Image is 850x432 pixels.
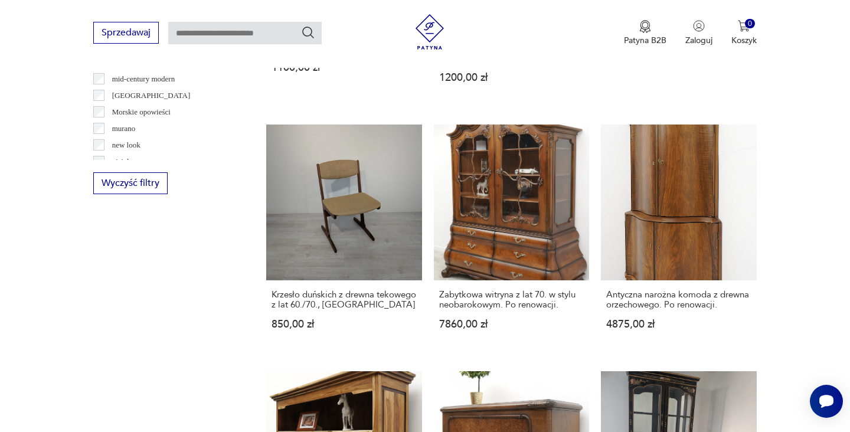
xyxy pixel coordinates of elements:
[112,155,131,168] p: niciak
[93,172,168,194] button: Wyczyść filtry
[685,35,712,46] p: Zaloguj
[624,20,666,46] a: Ikona medaluPatyna B2B
[439,73,584,83] p: 1200,00 zł
[412,14,447,50] img: Patyna - sklep z meblami i dekoracjami vintage
[112,122,136,135] p: murano
[624,35,666,46] p: Patyna B2B
[606,319,751,329] p: 4875,00 zł
[112,139,140,152] p: new look
[272,319,416,329] p: 850,00 zł
[93,30,159,38] a: Sprzedawaj
[93,22,159,44] button: Sprzedawaj
[266,125,421,352] a: Krzesło duńskich z drewna tekowego z lat 60./70., SpottrupKrzesło duńskich z drewna tekowego z la...
[810,385,843,418] iframe: Smartsupp widget button
[601,125,756,352] a: Antyczna narożna komoda z drewna orzechowego. Po renowacji.Antyczna narożna komoda z drewna orzec...
[624,20,666,46] button: Patyna B2B
[745,19,755,29] div: 0
[685,20,712,46] button: Zaloguj
[434,125,589,352] a: Zabytkowa witryna z lat 70. w stylu neobarokowym. Po renowacji.Zabytkowa witryna z lat 70. w styl...
[731,20,757,46] button: 0Koszyk
[738,20,750,32] img: Ikona koszyka
[112,106,171,119] p: Morskie opowieści
[112,73,175,86] p: mid-century modern
[731,35,757,46] p: Koszyk
[112,89,191,102] p: [GEOGRAPHIC_DATA]
[693,20,705,32] img: Ikonka użytkownika
[272,290,416,310] h3: Krzesło duńskich z drewna tekowego z lat 60./70., [GEOGRAPHIC_DATA]
[439,319,584,329] p: 7860,00 zł
[272,63,416,73] p: 1100,00 zł
[606,290,751,310] h3: Antyczna narożna komoda z drewna orzechowego. Po renowacji.
[439,290,584,310] h3: Zabytkowa witryna z lat 70. w stylu neobarokowym. Po renowacji.
[301,25,315,40] button: Szukaj
[639,20,651,33] img: Ikona medalu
